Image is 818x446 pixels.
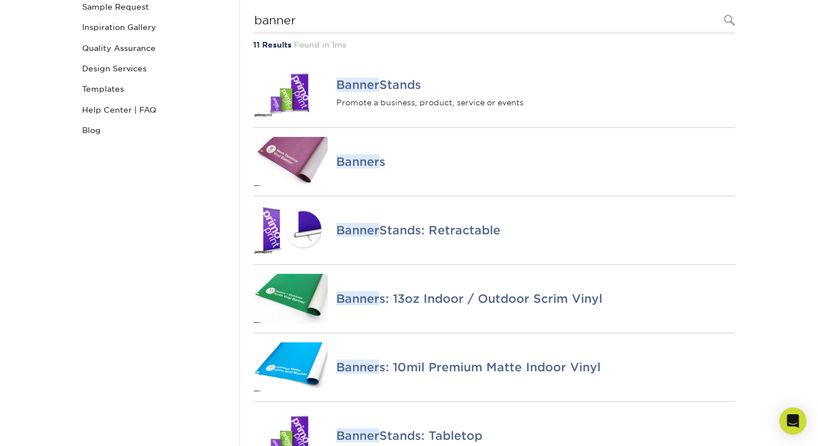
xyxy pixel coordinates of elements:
[254,128,735,196] a: Banners Banners
[336,97,735,108] p: Promote a business, product, service or events
[78,58,231,79] a: Design Services
[78,38,231,58] a: Quality Assurance
[336,428,379,442] em: Banner
[336,360,379,374] em: Banner
[254,274,328,324] img: Banners: 13oz Indoor / Outdoor Scrim Vinyl
[254,205,328,255] img: Banner Stands: Retractable
[78,120,231,140] a: Blog
[336,79,735,92] h4: Stands
[254,59,735,127] a: Banner Stands BannerStands Promote a business, product, service or events
[254,137,328,187] img: Banners
[336,223,379,237] em: Banner
[336,155,379,169] em: Banner
[254,196,735,264] a: Banner Stands: Retractable BannerStands: Retractable
[254,265,735,333] a: Banners: 13oz Indoor / Outdoor Scrim Vinyl Banners: 13oz Indoor / Outdoor Scrim Vinyl
[78,79,231,99] a: Templates
[336,292,735,306] h4: s: 13oz Indoor / Outdoor Scrim Vinyl
[336,78,379,92] em: Banner
[254,8,735,35] input: Search Products...
[294,40,347,49] span: Found in 1ms
[336,428,735,442] h4: Stands: Tabletop
[336,291,379,306] em: Banner
[254,40,292,49] strong: 11 Results
[254,333,735,401] a: Banners: 10mil Premium Matte Indoor Vinyl Banners: 10mil Premium Matte Indoor Vinyl
[78,100,231,120] a: Help Center | FAQ
[336,155,735,169] h4: s
[780,408,807,435] div: Open Intercom Messenger
[336,361,735,374] h4: s: 10mil Premium Matte Indoor Vinyl
[254,342,328,392] img: Banners: 10mil Premium Matte Indoor Vinyl
[78,17,231,37] a: Inspiration Gallery
[254,68,328,118] img: Banner Stands
[336,224,735,237] h4: Stands: Retractable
